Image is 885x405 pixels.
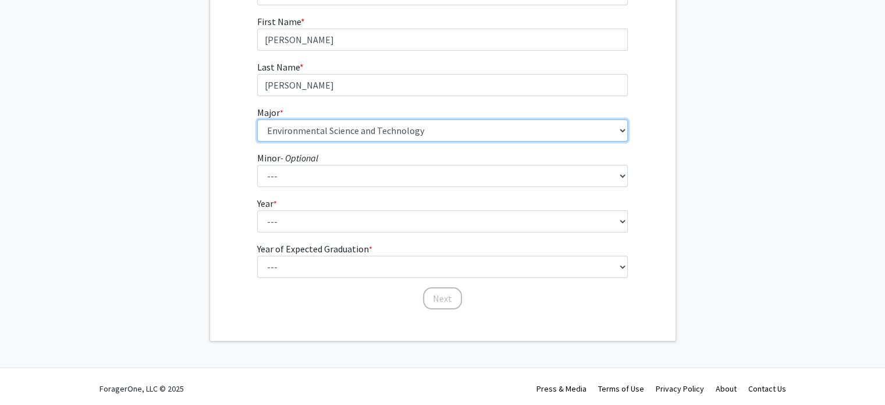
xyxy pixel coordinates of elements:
[257,151,318,165] label: Minor
[257,105,283,119] label: Major
[423,287,462,309] button: Next
[257,242,372,256] label: Year of Expected Graduation
[257,196,277,210] label: Year
[748,383,786,394] a: Contact Us
[257,16,301,27] span: First Name
[257,61,300,73] span: Last Name
[598,383,644,394] a: Terms of Use
[716,383,737,394] a: About
[9,353,49,396] iframe: Chat
[656,383,704,394] a: Privacy Policy
[536,383,587,394] a: Press & Media
[280,152,318,164] i: - Optional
